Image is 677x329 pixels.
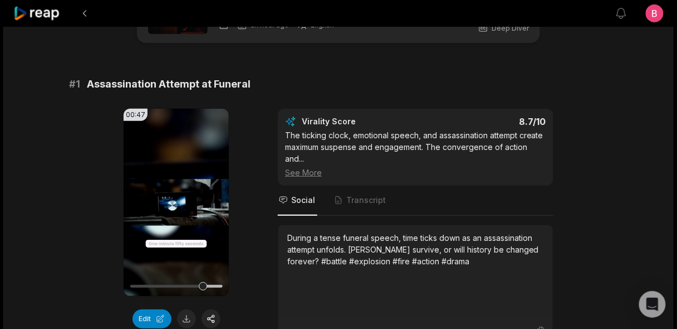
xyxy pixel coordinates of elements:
div: 8.7 /10 [427,116,547,127]
button: Edit [133,309,171,328]
div: During a tense funeral speech, time ticks down as an assassination attempt unfolds. [PERSON_NAME]... [287,232,544,267]
div: See More [285,167,546,178]
div: Open Intercom Messenger [639,291,666,318]
div: The ticking clock, emotional speech, and assassination attempt create maximum suspense and engage... [285,129,546,178]
span: Transcript [346,195,386,206]
span: Social [291,195,315,206]
nav: Tabs [278,186,553,216]
span: Deep Diver [492,23,529,33]
span: # 1 [69,76,80,92]
video: Your browser does not support mp4 format. [124,109,229,296]
div: Virality Score [302,116,421,127]
span: Assassination Attempt at Funeral [87,76,251,92]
